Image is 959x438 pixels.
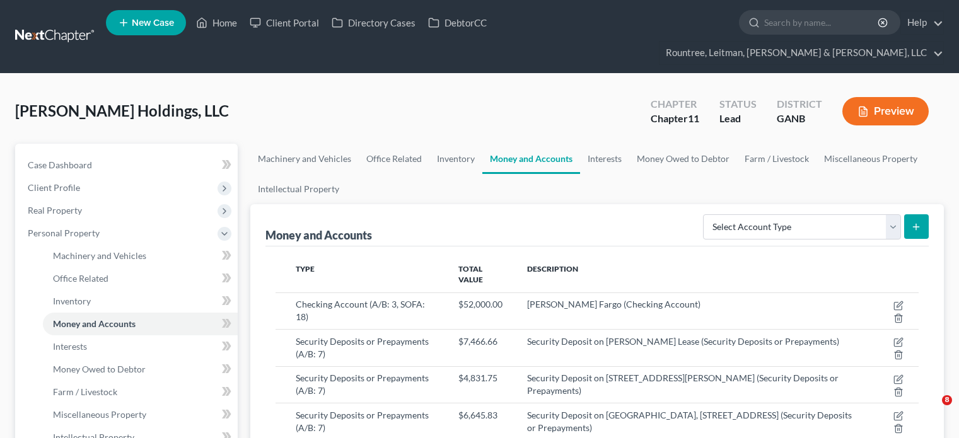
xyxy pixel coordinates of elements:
[527,264,578,274] span: Description
[190,11,243,34] a: Home
[53,364,146,374] span: Money Owed to Debtor
[28,182,80,193] span: Client Profile
[942,395,952,405] span: 8
[296,264,315,274] span: Type
[651,97,699,112] div: Chapter
[296,410,429,433] span: Security Deposits or Prepayments (A/B: 7)
[250,144,359,174] a: Machinery and Vehicles
[777,112,822,126] div: GANB
[660,42,943,64] a: Rountree, Leitman, [PERSON_NAME] & [PERSON_NAME], LLC
[527,336,839,347] span: Security Deposit on [PERSON_NAME] Lease (Security Deposits or Prepayments)
[43,313,238,335] a: Money and Accounts
[15,101,229,120] span: [PERSON_NAME] Holdings, LLC
[777,97,822,112] div: District
[250,174,347,204] a: Intellectual Property
[18,154,238,176] a: Case Dashboard
[580,144,629,174] a: Interests
[422,11,493,34] a: DebtorCC
[296,336,429,359] span: Security Deposits or Prepayments (A/B: 7)
[458,336,497,347] span: $7,466.66
[901,11,943,34] a: Help
[296,372,429,396] span: Security Deposits or Prepayments (A/B: 7)
[28,205,82,216] span: Real Property
[764,11,880,34] input: Search by name...
[53,386,117,397] span: Farm / Livestock
[842,97,929,125] button: Preview
[43,335,238,358] a: Interests
[53,250,146,261] span: Machinery and Vehicles
[43,403,238,426] a: Miscellaneous Property
[458,299,503,309] span: $52,000.00
[53,341,87,352] span: Interests
[629,144,737,174] a: Money Owed to Debtor
[916,395,946,425] iframe: Intercom live chat
[458,264,483,284] span: Total Value
[359,144,429,174] a: Office Related
[43,267,238,290] a: Office Related
[132,18,174,28] span: New Case
[429,144,482,174] a: Inventory
[458,372,497,383] span: $4,831.75
[53,296,91,306] span: Inventory
[458,410,497,420] span: $6,645.83
[43,381,238,403] a: Farm / Livestock
[325,11,422,34] a: Directory Cases
[719,97,757,112] div: Status
[527,372,839,396] span: Security Deposit on [STREET_ADDRESS][PERSON_NAME] (Security Deposits or Prepayments)
[43,358,238,381] a: Money Owed to Debtor
[817,144,925,174] a: Miscellaneous Property
[28,159,92,170] span: Case Dashboard
[651,112,699,126] div: Chapter
[737,144,817,174] a: Farm / Livestock
[53,409,146,420] span: Miscellaneous Property
[53,318,136,329] span: Money and Accounts
[265,228,372,243] div: Money and Accounts
[43,290,238,313] a: Inventory
[688,112,699,124] span: 11
[28,228,100,238] span: Personal Property
[43,245,238,267] a: Machinery and Vehicles
[53,273,108,284] span: Office Related
[243,11,325,34] a: Client Portal
[527,299,700,309] span: [PERSON_NAME] Fargo (Checking Account)
[482,144,580,174] a: Money and Accounts
[296,299,425,322] span: Checking Account (A/B: 3, SOFA: 18)
[527,410,852,433] span: Security Deposit on [GEOGRAPHIC_DATA], [STREET_ADDRESS] (Security Deposits or Prepayments)
[719,112,757,126] div: Lead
